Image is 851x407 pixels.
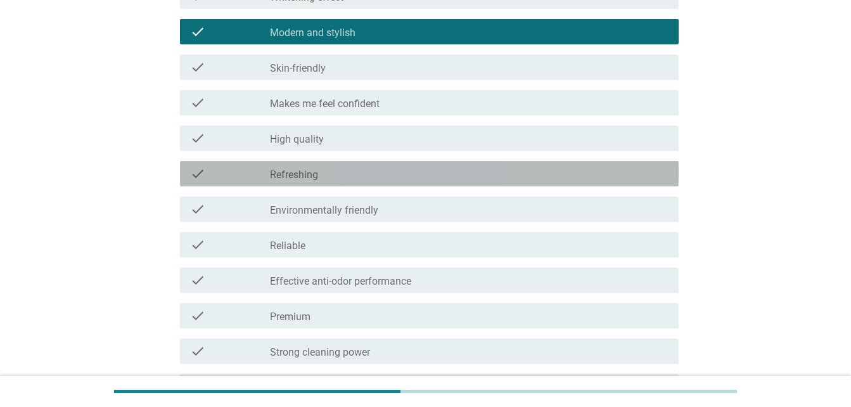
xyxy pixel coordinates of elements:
i: check [190,344,205,359]
i: check [190,24,205,39]
label: High quality [270,133,324,146]
i: check [190,237,205,252]
i: check [190,131,205,146]
i: check [190,273,205,288]
i: check [190,202,205,217]
label: Refreshing [270,169,318,181]
i: check [190,60,205,75]
label: Premium [270,311,310,323]
i: check [190,95,205,110]
i: check [190,308,205,323]
label: Effective anti-odor performance [270,275,411,288]
label: Makes me feel confident [270,98,380,110]
label: Skin-friendly [270,62,326,75]
i: check [190,166,205,181]
label: Strong cleaning power [270,346,370,359]
label: Environmentally friendly [270,204,378,217]
label: Reliable [270,240,305,252]
label: Modern and stylish [270,27,355,39]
